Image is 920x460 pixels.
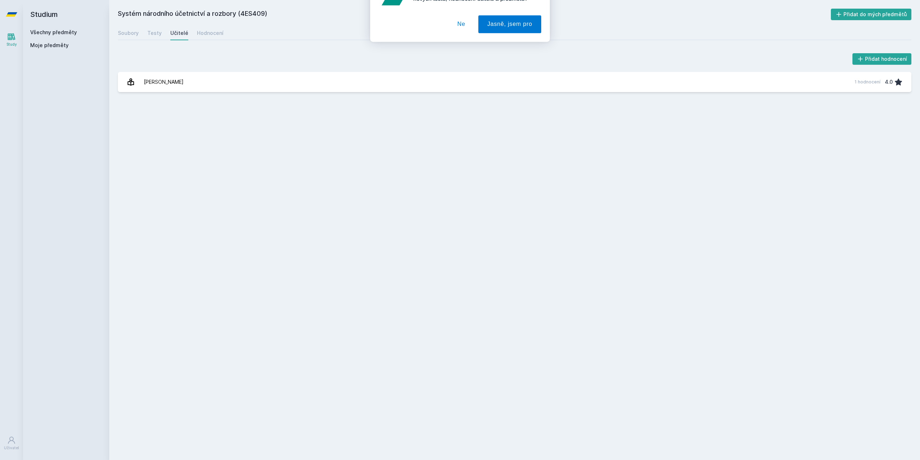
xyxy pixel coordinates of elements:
a: Uživatel [1,432,22,454]
div: [PERSON_NAME] [144,75,184,89]
img: notification icon [379,9,408,37]
div: [PERSON_NAME] dostávat tipy ohledně studia, nových testů, hodnocení učitelů a předmětů? [408,9,541,25]
div: Uživatel [4,445,19,451]
a: [PERSON_NAME] 1 hodnocení 4.0 [118,72,911,92]
div: 1 hodnocení [855,79,880,85]
button: Jasně, jsem pro [478,37,541,55]
button: Ne [448,37,474,55]
div: 4.0 [885,75,893,89]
